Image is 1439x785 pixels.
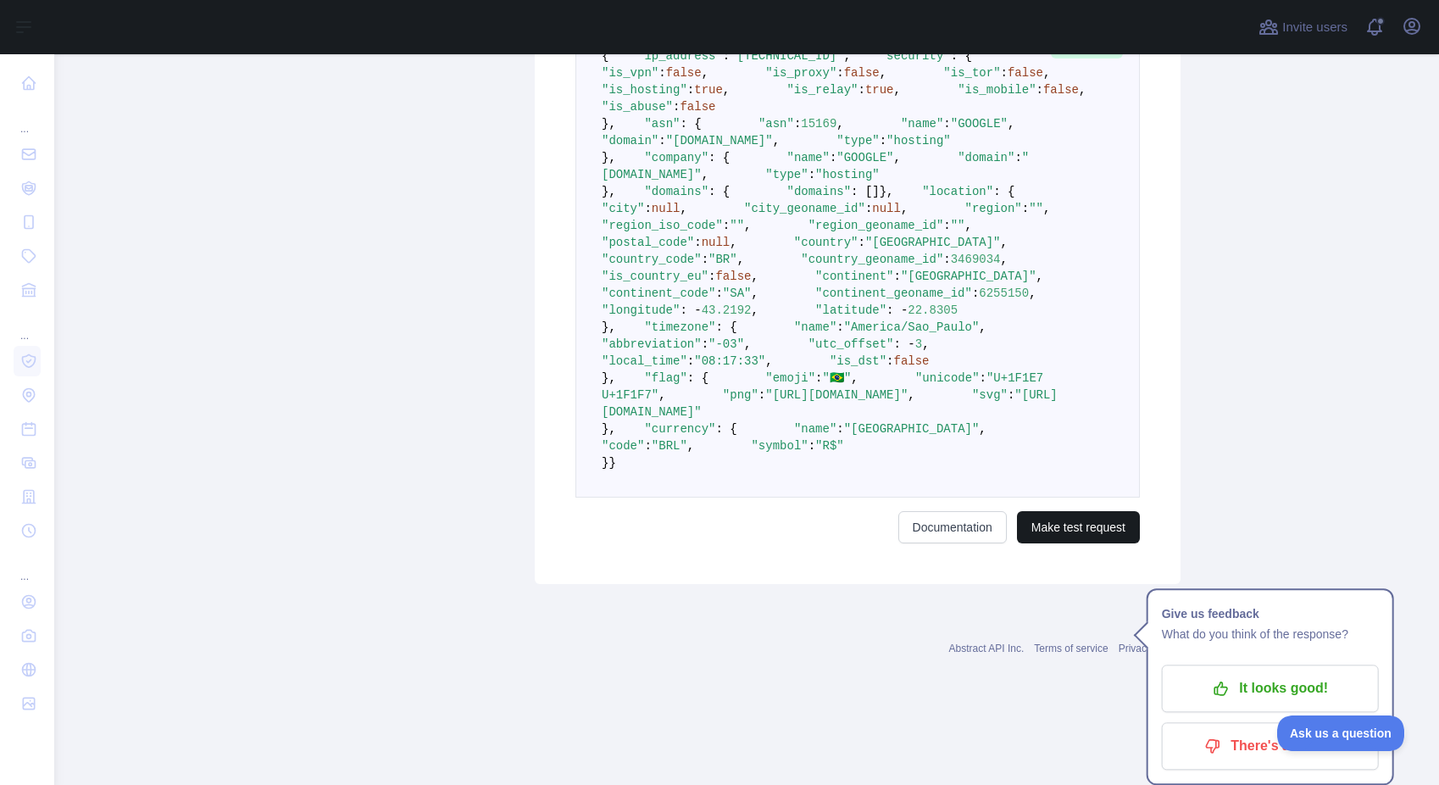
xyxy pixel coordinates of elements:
[602,354,687,368] span: "local_time"
[744,219,751,232] span: ,
[730,219,744,232] span: ""
[758,117,794,131] span: "asn"
[872,202,901,215] span: null
[708,185,730,198] span: : {
[1029,287,1036,300] span: ,
[786,83,858,97] span: "is_relay"
[14,102,41,136] div: ...
[794,117,801,131] span: :
[765,388,908,402] span: "[URL][DOMAIN_NAME]"
[815,168,880,181] span: "hosting"
[751,439,808,453] span: "symbol"
[880,134,886,148] span: :
[715,287,722,300] span: :
[602,202,644,215] span: "city"
[943,219,950,232] span: :
[1043,202,1050,215] span: ,
[602,456,608,470] span: }
[858,83,864,97] span: :
[730,236,736,249] span: ,
[602,66,658,80] span: "is_vpn"
[644,117,680,131] span: "asn"
[666,66,702,80] span: false
[14,309,41,342] div: ...
[1014,151,1021,164] span: :
[694,236,701,249] span: :
[886,134,951,148] span: "hosting"
[993,185,1014,198] span: : {
[644,439,651,453] span: :
[922,337,929,351] span: ,
[1079,83,1086,97] span: ,
[949,643,1025,654] a: Abstract API Inc.
[765,66,836,80] span: "is_proxy"
[951,117,1008,131] span: "GOOGLE"
[702,66,708,80] span: ,
[602,185,616,198] span: },
[652,439,687,453] span: "BRL"
[836,117,843,131] span: ,
[723,287,752,300] span: "SA"
[602,83,687,97] span: "is_hosting"
[943,253,950,266] span: :
[758,388,765,402] span: :
[765,371,815,385] span: "emoji"
[980,371,986,385] span: :
[865,83,894,97] span: true
[1282,18,1347,37] span: Invite users
[1017,511,1140,543] button: Make test request
[836,422,843,436] span: :
[602,219,723,232] span: "region_iso_code"
[979,422,986,436] span: ,
[602,337,702,351] span: "abbreviation"
[972,287,979,300] span: :
[836,151,893,164] span: "GOOGLE"
[958,83,1036,97] span: "is_mobile"
[880,49,951,63] span: "security"
[958,151,1014,164] span: "domain"
[851,185,880,198] span: : []
[751,303,758,317] span: ,
[773,134,780,148] span: ,
[894,337,915,351] span: : -
[801,117,836,131] span: 15169
[901,202,908,215] span: ,
[637,49,723,63] span: "ip_address"
[979,287,1029,300] span: 6255150
[602,287,715,300] span: "continent_code"
[723,49,730,63] span: :
[1043,83,1079,97] span: false
[723,83,730,97] span: ,
[951,49,972,63] span: : {
[744,337,751,351] span: ,
[680,117,701,131] span: : {
[1255,14,1351,41] button: Invite users
[602,117,616,131] span: },
[715,270,751,283] span: false
[880,185,894,198] span: },
[694,354,765,368] span: "08:17:33"
[1036,83,1043,97] span: :
[687,371,708,385] span: : {
[943,117,950,131] span: :
[808,168,815,181] span: :
[1034,643,1108,654] a: Terms of service
[602,422,616,436] span: },
[602,100,673,114] span: "is_abuse"
[687,354,694,368] span: :
[608,456,615,470] span: }
[644,320,715,334] span: "timezone"
[602,49,608,63] span: {
[702,253,708,266] span: :
[943,66,1000,80] span: "is_tor"
[808,439,815,453] span: :
[602,134,658,148] span: "domain"
[658,66,665,80] span: :
[702,168,708,181] span: ,
[836,134,879,148] span: "type"
[808,219,944,232] span: "region_geoname_id"
[1001,236,1008,249] span: ,
[901,270,1036,283] span: "[GEOGRAPHIC_DATA]"
[708,151,730,164] span: : {
[951,219,965,232] span: ""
